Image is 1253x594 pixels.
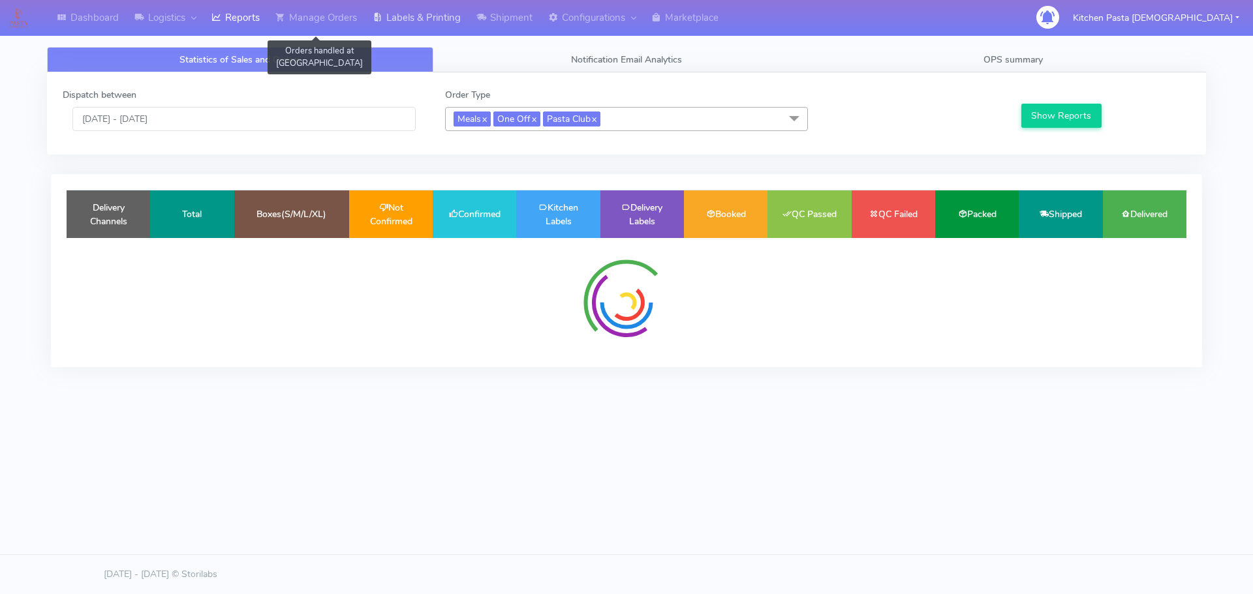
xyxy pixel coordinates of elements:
[935,190,1019,238] td: Packed
[150,190,234,238] td: Total
[47,47,1206,72] ul: Tabs
[179,53,301,66] span: Statistics of Sales and Orders
[234,190,349,238] td: Boxes(S/M/L/XL)
[67,190,150,238] td: Delivery Channels
[767,190,851,238] td: QC Passed
[493,111,540,126] span: One Off
[1019,190,1102,238] td: Shipped
[983,53,1043,66] span: OPS summary
[349,190,433,238] td: Not Confirmed
[1063,5,1249,31] button: Kitchen Pasta [DEMOGRAPHIC_DATA]
[531,111,536,125] a: x
[1103,190,1186,238] td: Delivered
[63,88,136,102] label: Dispatch between
[578,254,675,351] img: spinner-radial.svg
[600,190,684,238] td: Delivery Labels
[481,111,487,125] a: x
[684,190,767,238] td: Booked
[516,190,600,238] td: Kitchen Labels
[433,190,516,238] td: Confirmed
[454,111,491,126] span: Meals
[852,190,935,238] td: QC Failed
[571,53,682,66] span: Notification Email Analytics
[445,88,490,102] label: Order Type
[591,111,596,125] a: x
[1021,104,1102,128] button: Show Reports
[543,111,600,126] span: Pasta Club
[72,107,416,131] input: Pick the Daterange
